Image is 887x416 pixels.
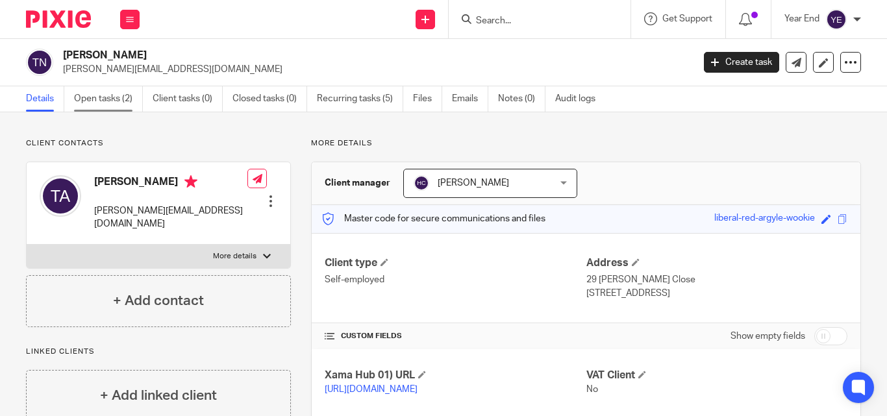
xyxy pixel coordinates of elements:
h2: [PERSON_NAME] [63,49,560,62]
i: Primary [184,175,197,188]
div: liberal-red-argyle-wookie [714,212,815,226]
h4: Xama Hub 01) URL [325,369,586,382]
a: Closed tasks (0) [232,86,307,112]
a: Emails [452,86,488,112]
h4: VAT Client [586,369,847,382]
p: [PERSON_NAME][EMAIL_ADDRESS][DOMAIN_NAME] [94,204,247,231]
a: Client tasks (0) [153,86,223,112]
input: Search [475,16,592,27]
img: svg%3E [26,49,53,76]
h4: [PERSON_NAME] [94,175,247,191]
h4: + Add linked client [100,385,217,406]
p: Linked clients [26,347,291,357]
p: 29 [PERSON_NAME] Close [586,273,847,286]
p: More details [311,138,861,149]
img: svg%3E [414,175,429,191]
a: Details [26,86,64,112]
a: Audit logs [555,86,605,112]
p: Year End [784,12,819,25]
p: More details [213,251,256,262]
a: Files [413,86,442,112]
a: Open tasks (2) [74,86,143,112]
a: Recurring tasks (5) [317,86,403,112]
span: No [586,385,598,394]
img: svg%3E [40,175,81,217]
p: Self-employed [325,273,586,286]
h4: Address [586,256,847,270]
img: svg%3E [826,9,847,30]
p: [PERSON_NAME][EMAIL_ADDRESS][DOMAIN_NAME] [63,63,684,76]
p: Master code for secure communications and files [321,212,545,225]
span: Get Support [662,14,712,23]
span: [PERSON_NAME] [438,178,509,188]
label: Show empty fields [731,330,805,343]
h4: CUSTOM FIELDS [325,331,586,341]
a: [URL][DOMAIN_NAME] [325,385,418,394]
a: Notes (0) [498,86,545,112]
img: Pixie [26,10,91,28]
h3: Client manager [325,177,390,190]
a: Create task [704,52,779,73]
h4: Client type [325,256,586,270]
p: [STREET_ADDRESS] [586,287,847,300]
p: Client contacts [26,138,291,149]
h4: + Add contact [113,291,204,311]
